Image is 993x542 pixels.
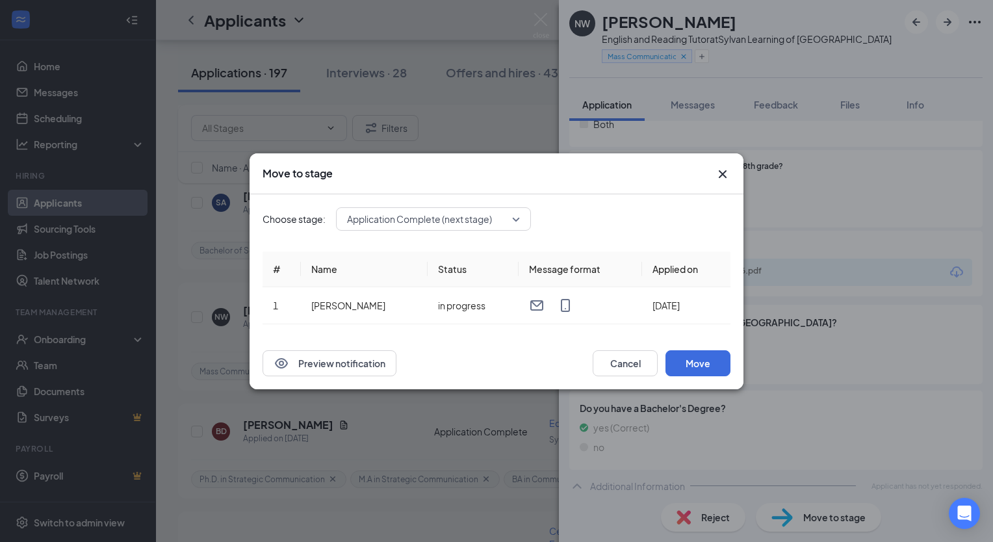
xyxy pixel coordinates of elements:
[642,287,730,324] td: [DATE]
[949,498,980,529] div: Open Intercom Messenger
[529,298,545,313] svg: Email
[593,350,658,376] button: Cancel
[263,212,326,226] span: Choose stage:
[715,166,730,182] button: Close
[347,209,492,229] span: Application Complete (next stage)
[301,252,428,287] th: Name
[428,252,519,287] th: Status
[642,252,730,287] th: Applied on
[263,350,396,376] button: EyePreview notification
[428,287,519,324] td: in progress
[558,298,573,313] svg: MobileSms
[263,166,333,181] h3: Move to stage
[273,300,278,311] span: 1
[715,166,730,182] svg: Cross
[263,252,301,287] th: #
[301,287,428,324] td: [PERSON_NAME]
[274,355,289,371] svg: Eye
[665,350,730,376] button: Move
[519,252,642,287] th: Message format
